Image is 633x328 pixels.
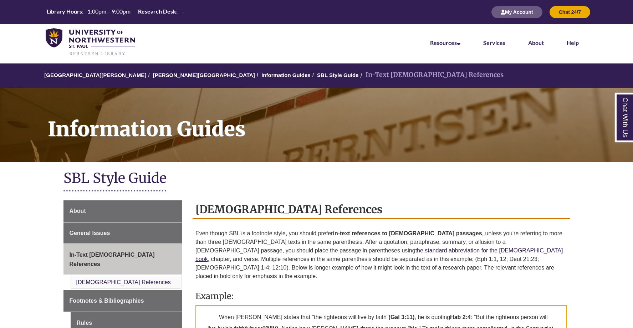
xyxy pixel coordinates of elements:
[358,70,504,80] li: In-Text [DEMOGRAPHIC_DATA] References
[44,7,188,16] table: Hours Today
[195,226,567,283] p: Even though SBL is a footnote style, you should prefer , unless you're referring to more than thr...
[46,28,135,56] img: UNWSP Library Logo
[193,200,570,219] h2: [DEMOGRAPHIC_DATA] References
[44,72,146,78] a: [GEOGRAPHIC_DATA][PERSON_NAME]
[44,7,85,15] th: Library Hours:
[70,298,144,304] span: Footnotes & Bibliographies
[483,39,505,46] a: Services
[550,9,590,15] a: Chat 24/7
[450,314,471,320] strong: Hab 2:4
[550,6,590,18] button: Chat 24/7
[135,7,179,15] th: Research Desk:
[389,314,415,320] strong: (Gal 3:11)
[430,39,460,46] a: Resources
[40,88,633,153] h1: Information Guides
[333,230,482,236] strong: in-text references to [DEMOGRAPHIC_DATA] passages
[63,244,182,275] a: In-Text [DEMOGRAPHIC_DATA] References
[567,39,579,46] a: Help
[63,290,182,312] a: Footnotes & Bibliographies
[63,169,570,188] h1: SBL Style Guide
[70,252,155,267] span: In-Text [DEMOGRAPHIC_DATA] References
[70,230,110,236] span: General Issues
[153,72,255,78] a: [PERSON_NAME][GEOGRAPHIC_DATA]
[528,39,544,46] a: About
[317,72,358,78] a: SBL Style Guide
[63,200,182,222] a: About
[76,279,171,285] a: [DEMOGRAPHIC_DATA] References
[70,208,86,214] span: About
[261,72,311,78] a: Information Guides
[87,8,131,15] span: 1:00pm – 9:00pm
[491,9,542,15] a: My Account
[195,291,567,302] h3: Example:
[44,7,188,17] a: Hours Today
[182,8,185,15] span: –
[491,6,542,18] button: My Account
[63,222,182,244] a: General Issues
